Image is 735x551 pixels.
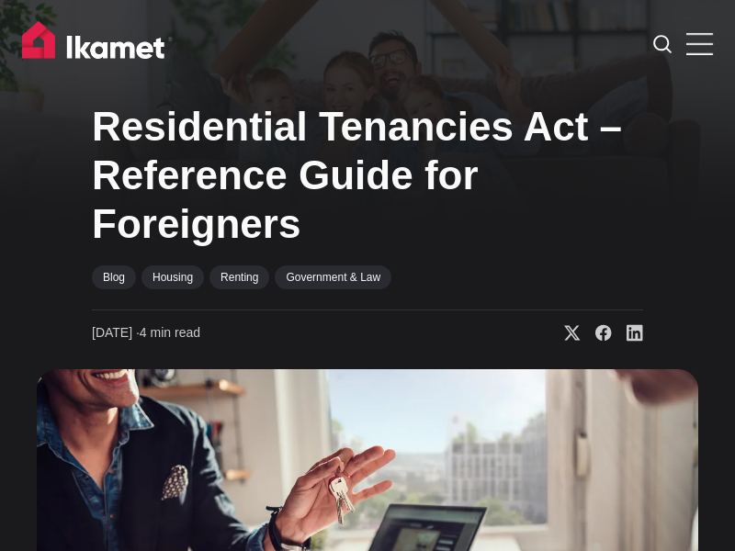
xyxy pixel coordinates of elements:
h1: Residential Tenancies Act – Reference Guide for Foreigners [92,103,643,248]
img: Ikamet home [22,21,173,67]
a: Share on Facebook [581,324,612,343]
a: Renting [209,265,269,289]
a: Government & Law [275,265,391,289]
a: Housing [141,265,204,289]
time: 4 min read [92,324,200,343]
a: Share on Linkedin [612,324,643,343]
a: Blog [92,265,136,289]
span: [DATE] ∙ [92,325,140,340]
a: Share on X [549,324,581,343]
